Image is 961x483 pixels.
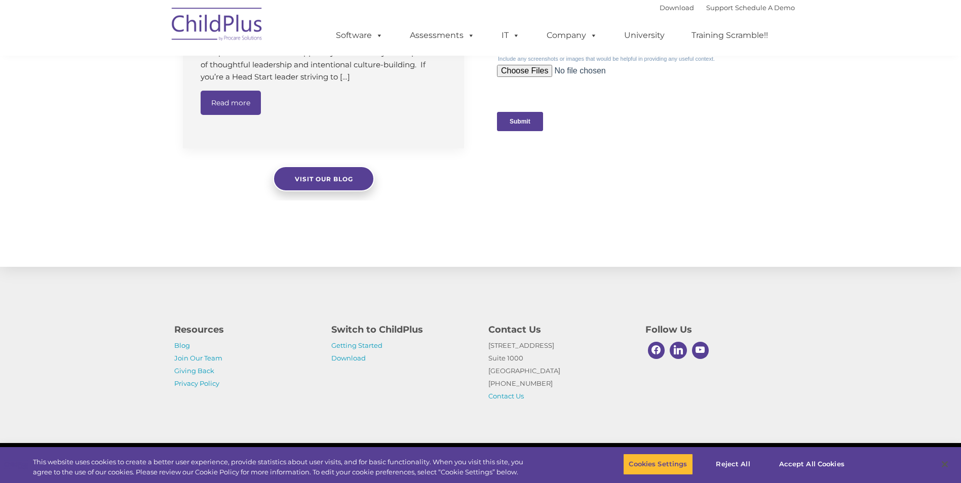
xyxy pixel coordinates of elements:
[174,379,219,387] a: Privacy Policy
[331,354,366,362] a: Download
[33,457,528,477] div: This website uses cookies to create a better user experience, provide statistics about user visit...
[689,339,712,361] a: Youtube
[491,25,530,46] a: IT
[660,4,694,12] a: Download
[331,323,473,337] h4: Switch to ChildPlus
[645,323,787,337] h4: Follow Us
[706,4,733,12] a: Support
[488,323,630,337] h4: Contact Us
[681,25,778,46] a: Training Scramble!!
[201,91,261,115] a: Read more
[488,392,524,400] a: Contact Us
[645,339,668,361] a: Facebook
[660,4,795,12] font: |
[294,175,353,183] span: Visit our blog
[141,108,184,116] span: Phone number
[174,354,222,362] a: Join Our Team
[326,25,393,46] a: Software
[331,341,382,349] a: Getting Started
[774,454,850,475] button: Accept All Cookies
[141,67,172,74] span: Last name
[174,367,214,375] a: Giving Back
[934,453,956,475] button: Close
[174,341,190,349] a: Blog
[735,4,795,12] a: Schedule A Demo
[536,25,607,46] a: Company
[273,166,374,191] a: Visit our blog
[400,25,485,46] a: Assessments
[667,339,689,361] a: Linkedin
[488,339,630,402] p: [STREET_ADDRESS] Suite 1000 [GEOGRAPHIC_DATA] [PHONE_NUMBER]
[623,454,693,475] button: Cookies Settings
[167,1,268,51] img: ChildPlus by Procare Solutions
[614,25,675,46] a: University
[201,47,449,83] p: Exceptional teams don’t happen by chance. They’re the product of thoughtful leadership and intent...
[702,454,765,475] button: Reject All
[174,323,316,337] h4: Resources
